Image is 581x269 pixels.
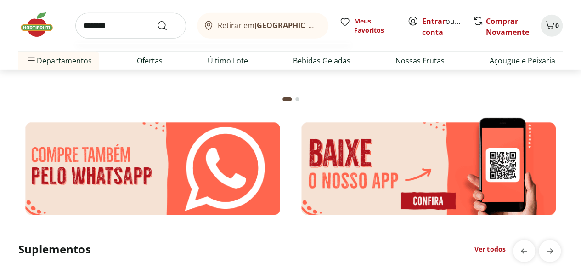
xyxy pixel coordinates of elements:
a: Criar conta [422,16,473,37]
button: Menu [26,50,37,72]
a: Meus Favoritos [339,17,396,35]
a: Ver todos [474,245,506,254]
a: Açougue e Peixaria [490,55,555,66]
button: previous [513,240,535,262]
img: Hortifruti [18,11,64,39]
button: Carrinho [541,15,563,37]
button: Retirar em[GEOGRAPHIC_DATA]/[GEOGRAPHIC_DATA] [197,13,328,39]
button: Go to page 2 from fs-carousel [293,88,301,110]
span: ou [422,16,463,38]
a: Nossas Frutas [395,55,445,66]
a: Ofertas [137,55,163,66]
a: Entrar [422,16,446,26]
h2: Suplementos [18,242,91,257]
span: Meus Favoritos [354,17,396,35]
span: Retirar em [218,21,319,29]
button: Current page from fs-carousel [281,88,293,110]
button: next [539,240,561,262]
img: wpp [18,116,287,222]
button: Submit Search [157,20,179,31]
b: [GEOGRAPHIC_DATA]/[GEOGRAPHIC_DATA] [254,20,409,30]
span: 0 [555,21,559,30]
input: search [75,13,186,39]
img: app [294,116,563,222]
a: Último Lote [208,55,248,66]
a: Comprar Novamente [486,16,529,37]
a: Bebidas Geladas [293,55,350,66]
span: Departamentos [26,50,92,72]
